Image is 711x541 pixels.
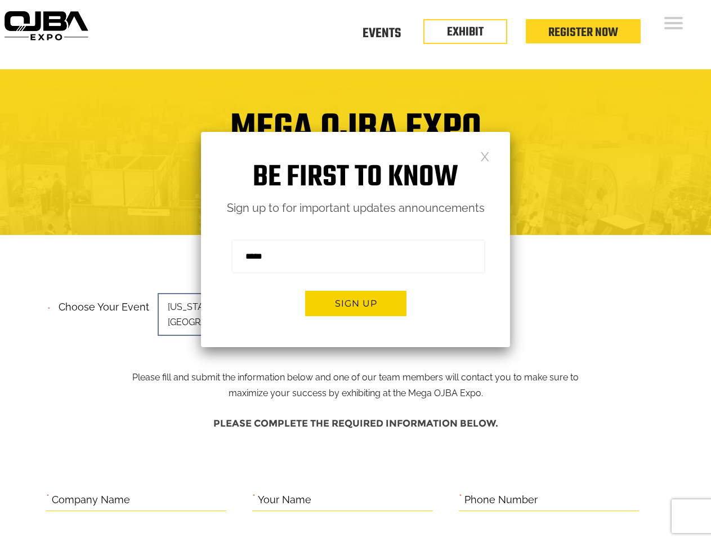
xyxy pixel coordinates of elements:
a: EXHIBIT [447,23,484,42]
h4: Please complete the required information below. [46,413,665,434]
label: Phone Number [464,491,538,509]
h1: Mega OJBA Expo [8,114,703,159]
span: [US_STATE][GEOGRAPHIC_DATA] [158,293,315,336]
label: Your Name [258,491,311,509]
p: Sign up to for important updates announcements [201,198,510,218]
h1: Be first to know [201,160,510,196]
p: Please fill and submit the information below and one of our team members will contact you to make... [123,298,588,401]
a: Register Now [548,23,618,42]
label: Company Name [52,491,130,509]
label: Choose your event [52,291,149,316]
h4: Trade Show Exhibit Space Application [8,169,703,190]
a: Close [480,151,490,161]
button: Sign up [305,291,406,316]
